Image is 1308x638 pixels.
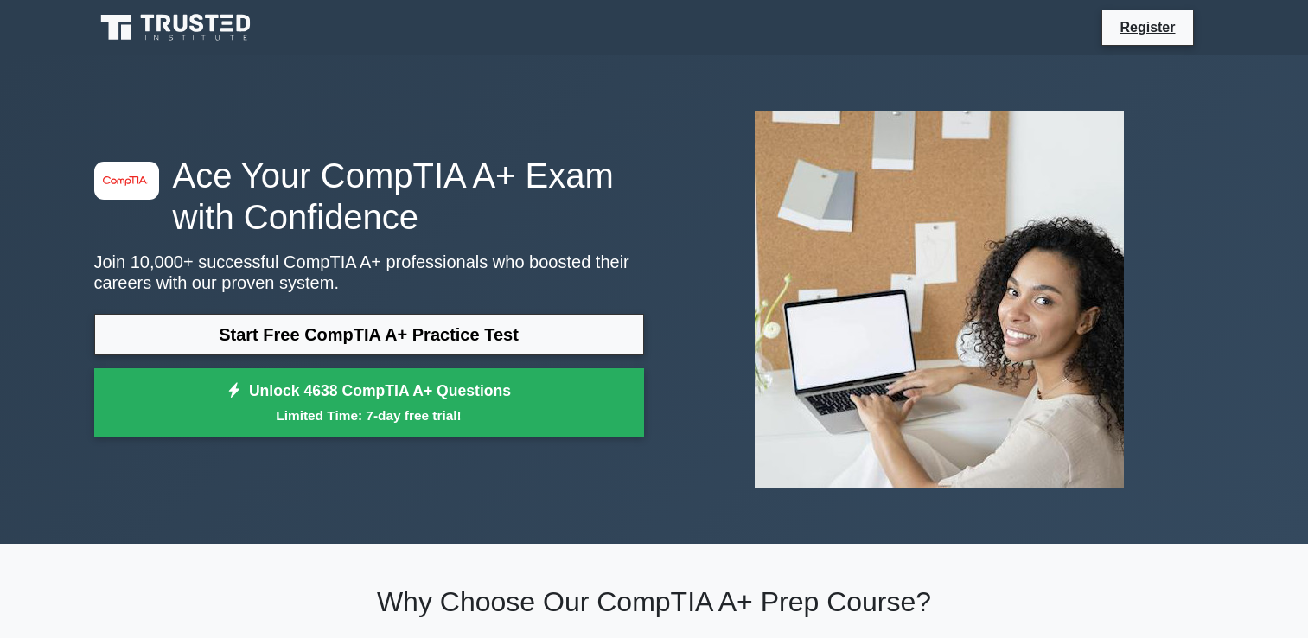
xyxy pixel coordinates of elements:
h2: Why Choose Our CompTIA A+ Prep Course? [94,585,1215,618]
a: Unlock 4638 CompTIA A+ QuestionsLimited Time: 7-day free trial! [94,368,644,437]
h1: Ace Your CompTIA A+ Exam with Confidence [94,155,644,238]
p: Join 10,000+ successful CompTIA A+ professionals who boosted their careers with our proven system. [94,252,644,293]
small: Limited Time: 7-day free trial! [116,405,622,425]
a: Start Free CompTIA A+ Practice Test [94,314,644,355]
a: Register [1109,16,1185,38]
